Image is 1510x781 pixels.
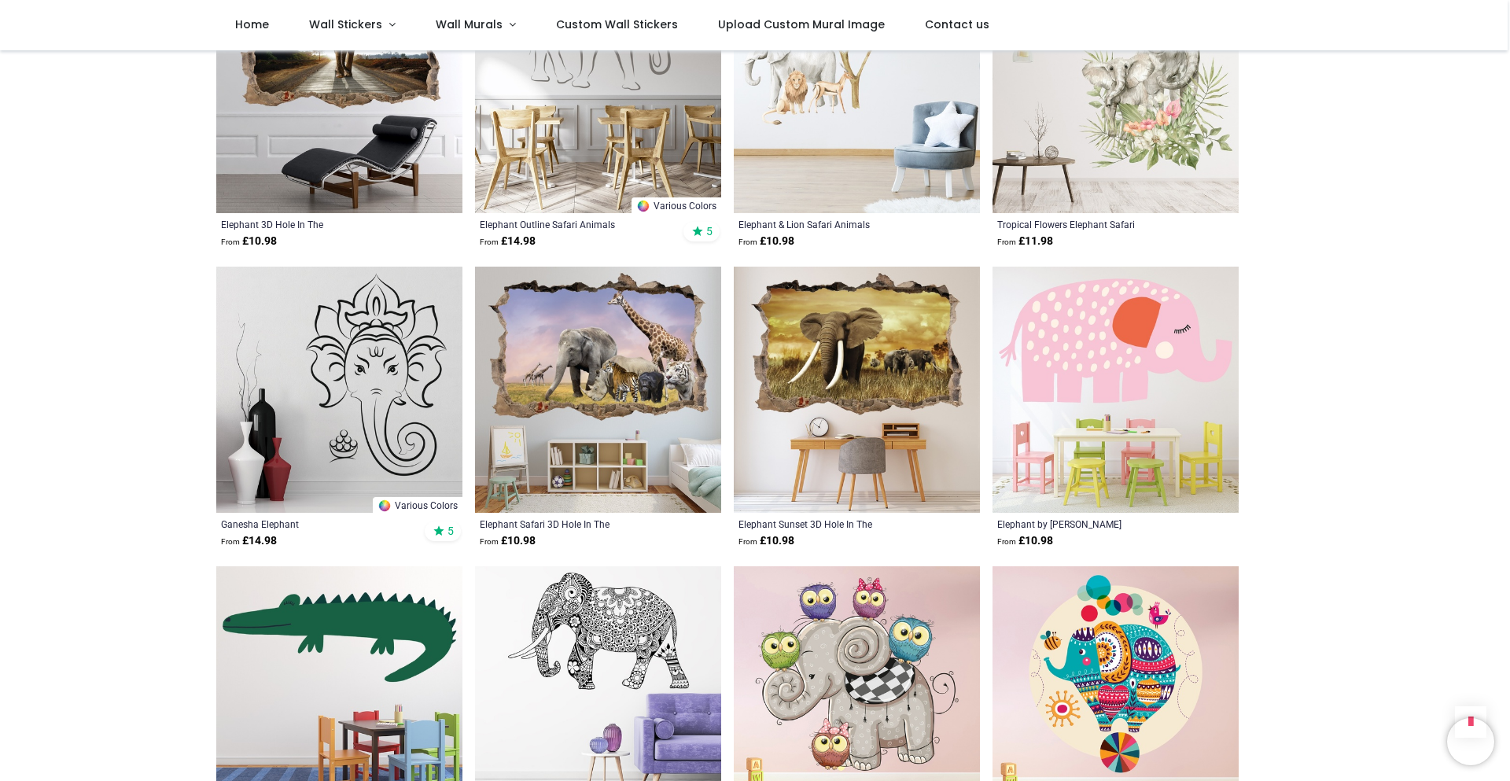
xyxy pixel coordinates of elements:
[738,234,794,249] strong: £ 10.98
[997,518,1187,530] a: Elephant by [PERSON_NAME]
[556,17,678,32] span: Custom Wall Stickers
[993,267,1239,513] img: Elephant Wall Sticker by Maja Faber
[1447,718,1494,765] iframe: Brevo live chat
[480,533,536,549] strong: £ 10.98
[632,197,721,213] a: Various Colors
[734,267,980,513] img: Elephant Sunset 3D Hole In The Wall Sticker
[480,234,536,249] strong: £ 14.98
[706,224,713,238] span: 5
[480,518,669,530] a: Elephant Safari 3D Hole In The
[221,218,411,230] a: Elephant 3D Hole In The
[221,537,240,546] span: From
[436,17,503,32] span: Wall Murals
[997,533,1053,549] strong: £ 10.98
[373,497,462,513] a: Various Colors
[480,537,499,546] span: From
[738,533,794,549] strong: £ 10.98
[997,234,1053,249] strong: £ 11.98
[718,17,885,32] span: Upload Custom Mural Image
[738,238,757,246] span: From
[997,238,1016,246] span: From
[738,537,757,546] span: From
[480,238,499,246] span: From
[997,218,1187,230] a: Tropical Flowers Elephant Safari
[738,518,928,530] a: Elephant Sunset 3D Hole In The
[221,518,411,530] a: Ganesha Elephant
[309,17,382,32] span: Wall Stickers
[216,267,462,513] img: Ganesha Elephant Wall Sticker
[221,533,277,549] strong: £ 14.98
[235,17,269,32] span: Home
[475,267,721,513] img: Elephant Safari 3D Hole In The Wall Sticker
[636,199,650,213] img: Color Wheel
[377,499,392,513] img: Color Wheel
[738,218,928,230] a: Elephant & Lion Safari Animals
[997,537,1016,546] span: From
[221,234,277,249] strong: £ 10.98
[447,524,454,538] span: 5
[221,238,240,246] span: From
[480,218,669,230] a: Elephant Outline Safari Animals
[925,17,989,32] span: Contact us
